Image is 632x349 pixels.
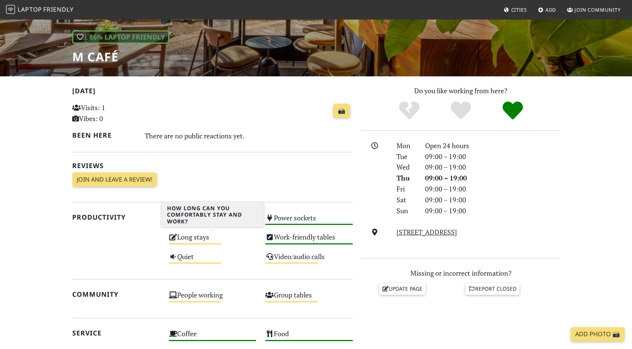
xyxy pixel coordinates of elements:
[43,5,73,14] span: Friendly
[435,100,487,121] div: Yes
[261,212,357,231] div: Power sockets
[545,6,556,13] span: Add
[164,289,261,308] div: People working
[362,268,560,279] p: Missing or incorrect information?
[501,3,530,17] a: Cities
[392,151,421,162] div: Tue
[392,140,421,151] div: Mon
[333,104,350,118] a: 📸
[261,250,357,270] div: Video/audio calls
[421,184,564,194] div: 09:00 – 19:00
[511,6,527,13] span: Cities
[161,202,264,228] h3: How long can you comfortably stay and work?
[487,100,539,121] div: Definitely!
[72,162,353,170] h2: Reviews
[421,173,564,184] div: 09:00 – 19:00
[72,50,169,64] h1: M Café
[18,5,42,14] span: Laptop
[72,87,353,98] h2: [DATE]
[392,184,421,194] div: Fri
[465,283,520,294] a: Report closed
[362,85,560,96] p: Do you like working from here?
[392,194,421,205] div: Sat
[574,6,621,13] span: Join Community
[421,194,564,205] div: 09:00 – 19:00
[6,5,15,14] img: LaptopFriendly
[72,173,157,187] a: Join and leave a review!
[392,173,421,184] div: Thu
[164,250,261,270] div: Quiet
[72,131,136,139] h2: Been here
[261,289,357,308] div: Group tables
[571,327,624,341] a: Add Photo 📸
[564,3,624,17] a: Join Community
[392,205,421,216] div: Sun
[6,3,74,17] a: LaptopFriendly LaptopFriendly
[392,162,421,173] div: Wed
[164,231,261,250] div: Long stays
[72,30,169,44] div: | 86% Laptop Friendly
[421,140,564,151] div: Open 24 hours
[72,290,160,298] h2: Community
[397,228,457,237] a: [STREET_ADDRESS]
[72,329,160,337] h2: Service
[145,130,353,142] div: There are no public reactions yet.
[421,162,564,173] div: 09:00 – 19:00
[421,151,564,162] div: 09:00 – 19:00
[261,328,357,347] div: Food
[72,213,160,221] h2: Productivity
[261,231,357,250] div: Work-friendly tables
[383,100,435,121] div: No
[379,283,426,294] a: Update page
[72,102,160,124] p: Visits: 1 Vibes: 0
[535,3,559,17] a: Add
[421,205,564,216] div: 09:00 – 19:00
[164,328,261,347] div: Coffee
